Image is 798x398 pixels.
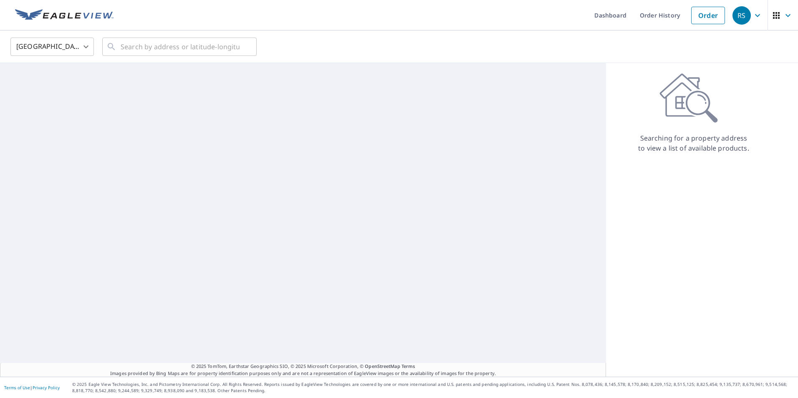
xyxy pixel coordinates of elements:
[72,381,794,394] p: © 2025 Eagle View Technologies, Inc. and Pictometry International Corp. All Rights Reserved. Repo...
[15,9,114,22] img: EV Logo
[121,35,240,58] input: Search by address or latitude-longitude
[4,385,30,390] a: Terms of Use
[191,363,415,370] span: © 2025 TomTom, Earthstar Geographics SIO, © 2025 Microsoft Corporation, ©
[4,385,60,390] p: |
[638,133,750,153] p: Searching for a property address to view a list of available products.
[732,6,751,25] div: RS
[691,7,725,24] a: Order
[402,363,415,369] a: Terms
[365,363,400,369] a: OpenStreetMap
[33,385,60,390] a: Privacy Policy
[10,35,94,58] div: [GEOGRAPHIC_DATA]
